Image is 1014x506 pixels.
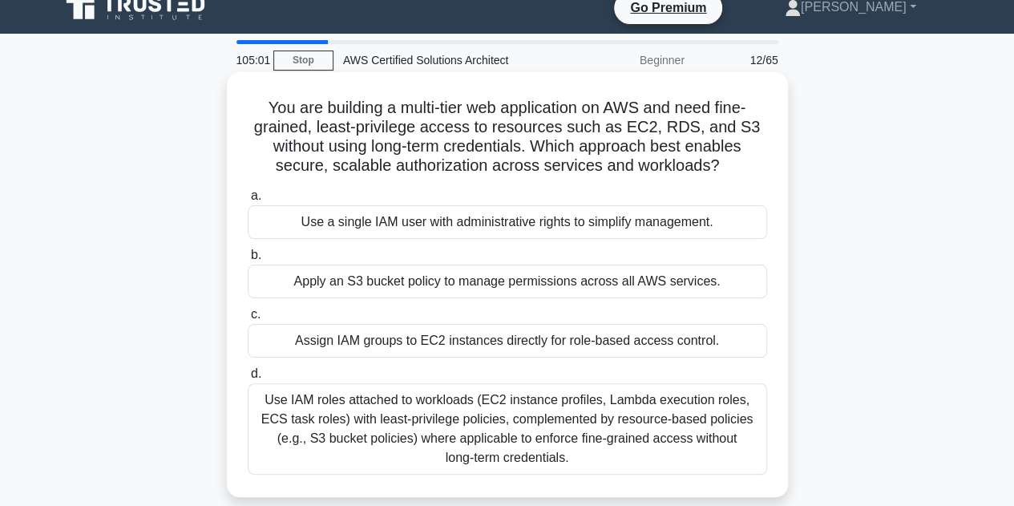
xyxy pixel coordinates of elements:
span: d. [251,366,261,380]
span: c. [251,307,261,321]
span: b. [251,248,261,261]
div: Use a single IAM user with administrative rights to simplify management. [248,205,767,239]
div: Apply an S3 bucket policy to manage permissions across all AWS services. [248,265,767,298]
div: Use IAM roles attached to workloads (EC2 instance profiles, Lambda execution roles, ECS task role... [248,383,767,475]
span: a. [251,188,261,202]
div: Assign IAM groups to EC2 instances directly for role-based access control. [248,324,767,358]
div: Beginner [554,44,694,76]
div: 105:01 [227,44,273,76]
div: 12/65 [694,44,788,76]
div: AWS Certified Solutions Architect [333,44,554,76]
h5: You are building a multi-tier web application on AWS and need fine-grained, least-privilege acces... [246,98,769,176]
a: Stop [273,51,333,71]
